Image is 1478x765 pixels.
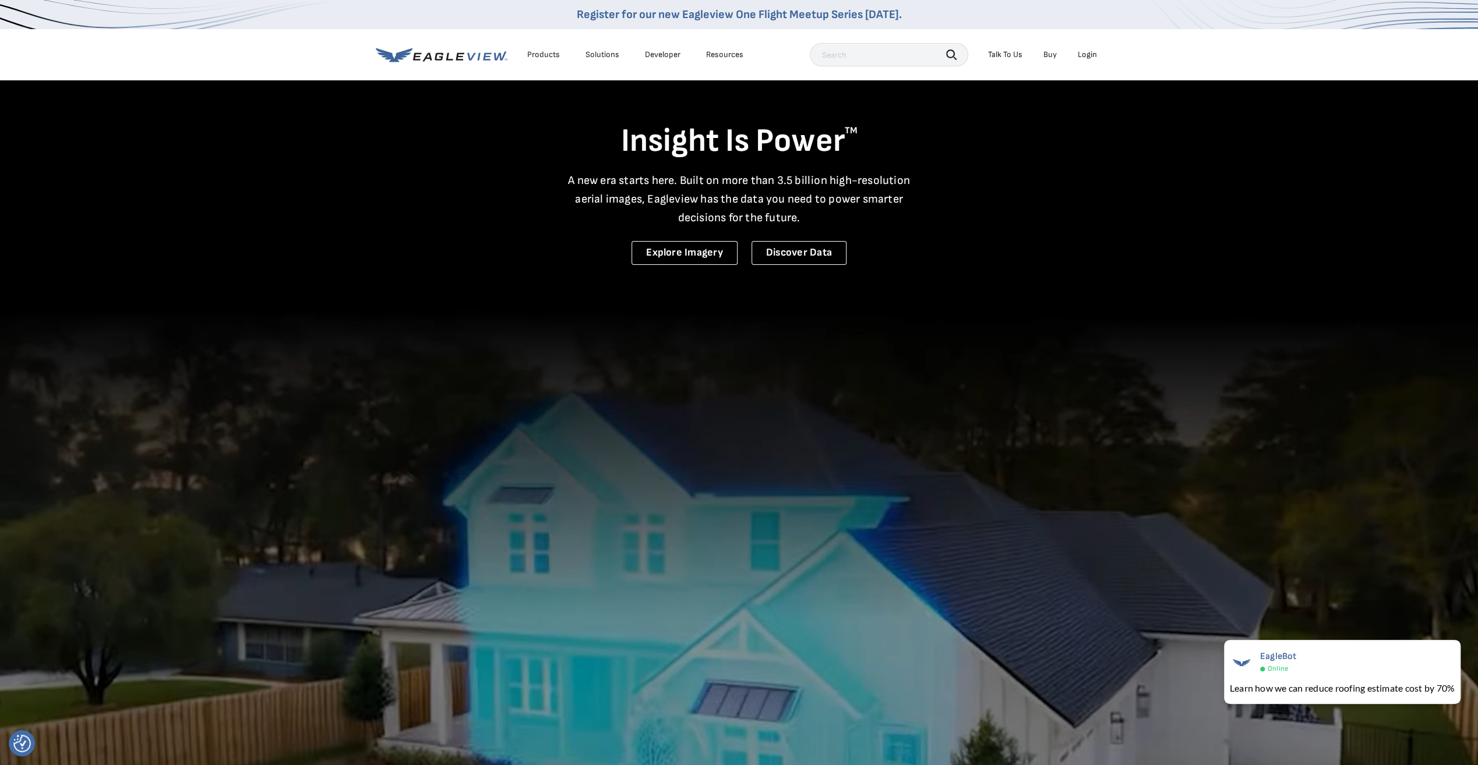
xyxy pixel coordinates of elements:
[645,49,680,60] a: Developer
[1260,651,1297,662] span: EagleBot
[1043,49,1057,60] a: Buy
[13,735,31,752] button: Consent Preferences
[1268,664,1288,673] span: Online
[577,8,902,22] a: Register for our new Eagleview One Flight Meetup Series [DATE].
[632,241,738,265] a: Explore Imagery
[376,121,1103,162] h1: Insight Is Power
[1078,49,1097,60] div: Login
[845,125,858,136] sup: TM
[13,735,31,752] img: Revisit consent button
[706,49,743,60] div: Resources
[585,49,619,60] div: Solutions
[1230,651,1253,674] img: EagleBot
[988,49,1022,60] div: Talk To Us
[561,171,918,227] p: A new era starts here. Built on more than 3.5 billion high-resolution aerial images, Eagleview ha...
[527,49,560,60] div: Products
[1230,681,1455,695] div: Learn how we can reduce roofing estimate cost by 70%
[752,241,846,265] a: Discover Data
[810,43,968,66] input: Search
